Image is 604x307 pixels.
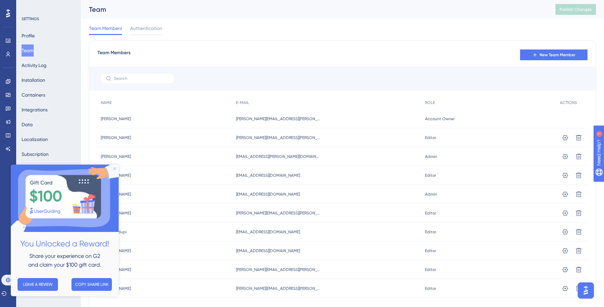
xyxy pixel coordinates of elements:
[236,154,320,159] span: [EMAIL_ADDRESS][PERSON_NAME][DOMAIN_NAME]
[18,97,90,103] span: and claim your $100 gift card.
[236,286,320,291] span: [PERSON_NAME][EMAIL_ADDRESS][PERSON_NAME][DOMAIN_NAME]
[61,113,101,126] button: COPY SHARE LINK
[22,89,45,101] button: Containers
[101,116,131,122] span: [PERSON_NAME]
[236,100,249,105] span: E-MAIL
[425,100,435,105] span: ROLE
[16,2,42,10] span: Need Help?
[101,100,112,105] span: NAME
[47,3,49,9] div: 1
[22,163,50,175] button: Rate Limiting
[236,192,300,197] span: [EMAIL_ADDRESS][DOMAIN_NAME]
[425,116,455,122] span: Account Owner
[5,73,102,86] h2: You Unlocked a Reward!
[89,5,539,14] div: Team
[22,74,45,86] button: Installation
[425,286,436,291] span: Editor
[520,49,587,60] button: New Team Member
[236,116,320,122] span: [PERSON_NAME][EMAIL_ADDRESS][PERSON_NAME][DOMAIN_NAME]
[236,229,300,235] span: [EMAIL_ADDRESS][DOMAIN_NAME]
[22,133,48,145] button: Localization
[425,210,436,216] span: Editor
[425,267,436,272] span: Editor
[425,229,436,235] span: Editor
[576,280,596,301] iframe: UserGuiding AI Assistant Launcher
[114,76,169,81] input: Search
[540,52,575,58] span: New Team Member
[22,118,33,131] button: Data
[425,248,436,253] span: Editor
[130,24,162,32] span: Authentication
[425,192,437,197] span: Admin
[560,100,577,105] span: ACTIONS
[555,4,596,15] button: Publish Changes
[102,3,105,5] div: Close Preview
[101,154,131,159] span: [PERSON_NAME]
[22,44,34,57] button: Team
[19,88,89,95] span: Share your experience on G2
[425,135,436,140] span: Editor
[22,59,47,71] button: Activity Log
[101,135,131,140] span: [PERSON_NAME]
[560,7,592,12] span: Publish Changes
[22,104,48,116] button: Integrations
[236,248,300,253] span: [EMAIL_ADDRESS][DOMAIN_NAME]
[89,24,122,32] span: Team Members
[236,135,320,140] span: [PERSON_NAME][EMAIL_ADDRESS][PERSON_NAME][DOMAIN_NAME]
[7,113,47,126] button: LEAVE A REVIEW
[22,30,35,42] button: Profile
[236,210,320,216] span: [PERSON_NAME][EMAIL_ADDRESS][PERSON_NAME][DOMAIN_NAME]
[97,49,130,61] span: Team Members
[22,16,76,22] div: SETTINGS
[236,267,320,272] span: [PERSON_NAME][EMAIL_ADDRESS][PERSON_NAME][DOMAIN_NAME]
[425,154,437,159] span: Admin
[425,173,436,178] span: Editor
[236,173,300,178] span: [EMAIL_ADDRESS][DOMAIN_NAME]
[22,148,49,160] button: Subscription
